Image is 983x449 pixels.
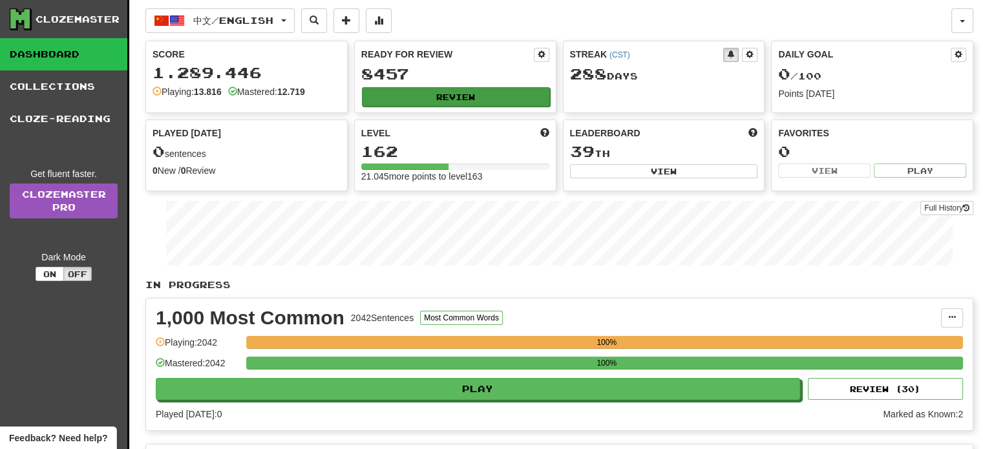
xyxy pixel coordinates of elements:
div: Mastered: [228,85,305,98]
div: Daily Goal [778,48,951,62]
div: Streak [570,48,724,61]
div: New / Review [153,164,341,177]
div: Ready for Review [361,48,534,61]
div: Dark Mode [10,251,118,264]
div: th [570,143,758,160]
div: sentences [153,143,341,160]
button: Play [156,378,800,400]
button: View [778,163,871,178]
div: 8457 [361,66,549,82]
button: Play [874,163,966,178]
div: Playing: 2042 [156,336,240,357]
span: 0 [153,142,165,160]
div: 100% [250,357,963,370]
button: Full History [920,201,973,215]
div: Marked as Known: 2 [883,408,963,421]
span: Score more points to level up [540,127,549,140]
button: More stats [366,8,392,33]
span: Open feedback widget [9,432,107,444]
button: On [36,267,64,281]
a: ClozemasterPro [10,183,118,218]
strong: 12.719 [277,87,305,97]
div: 100% [250,336,963,349]
button: Off [63,267,92,281]
button: Most Common Words [420,311,503,325]
span: Level [361,127,390,140]
span: Leaderboard [570,127,640,140]
div: Day s [570,66,758,83]
div: 1.289.446 [153,65,341,81]
strong: 0 [153,165,158,176]
span: 39 [570,142,595,160]
div: Mastered: 2042 [156,357,240,378]
p: In Progress [145,278,973,291]
div: Playing: [153,85,222,98]
span: / 100 [778,70,821,81]
div: 2042 Sentences [351,311,414,324]
div: Favorites [778,127,966,140]
span: Played [DATE]: 0 [156,409,222,419]
span: 0 [778,65,790,83]
div: Points [DATE] [778,87,966,100]
div: Clozemaster [36,13,120,26]
div: 162 [361,143,549,160]
button: Add sentence to collection [333,8,359,33]
a: (CST) [609,50,630,59]
button: Review (30) [808,378,963,400]
strong: 13.816 [194,87,222,97]
button: Review [362,87,550,107]
span: 中文 / English [193,15,273,26]
span: Played [DATE] [153,127,221,140]
span: 288 [570,65,607,83]
div: Score [153,48,341,61]
button: View [570,164,758,178]
span: This week in points, UTC [748,127,757,140]
strong: 0 [181,165,186,176]
div: 21.045 more points to level 163 [361,170,549,183]
button: Search sentences [301,8,327,33]
div: 0 [778,143,966,160]
div: 1,000 Most Common [156,308,344,328]
div: Get fluent faster. [10,167,118,180]
button: 中文/English [145,8,295,33]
